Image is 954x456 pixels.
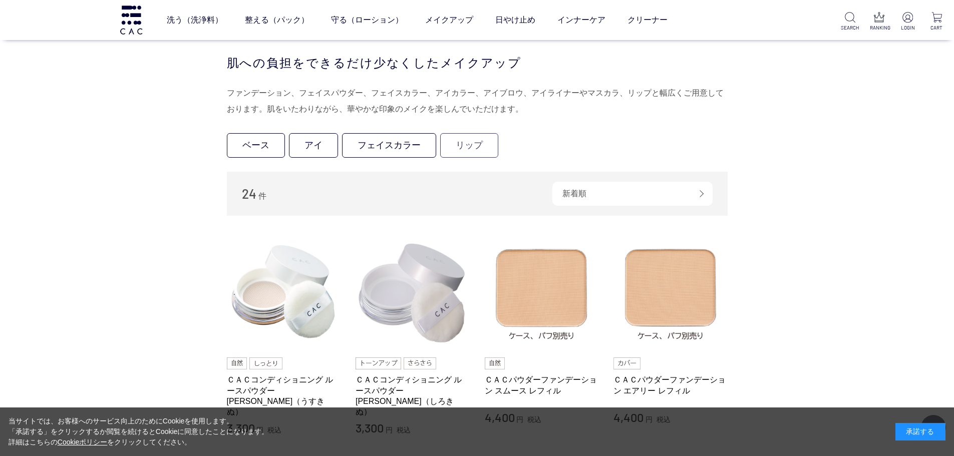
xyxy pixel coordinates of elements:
[425,6,473,34] a: メイクアップ
[289,133,338,158] a: アイ
[485,374,599,396] a: ＣＡＣパウダーファンデーション スムース レフィル
[870,12,888,32] a: RANKING
[898,12,917,32] a: LOGIN
[870,24,888,32] p: RANKING
[331,6,403,34] a: 守る（ローション）
[613,236,728,350] img: ＣＡＣパウダーファンデーション エアリー レフィル
[440,133,498,158] a: リップ
[227,85,728,117] div: ファンデーション、フェイスパウダー、フェイスカラー、アイカラー、アイブロウ、アイライナーやマスカラ、リップと幅広くご用意しております。肌をいたわりながら、華やかな印象のメイクを楽しんでいただけます。
[613,374,728,396] a: ＣＡＣパウダーファンデーション エアリー レフィル
[249,357,282,369] img: しっとり
[227,374,341,417] a: ＣＡＣコンディショニング ルースパウダー [PERSON_NAME]（うすきぬ）
[557,6,605,34] a: インナーケア
[356,374,470,417] a: ＣＡＣコンディショニング ルースパウダー [PERSON_NAME]（しろきぬ）
[242,186,256,201] span: 24
[227,133,285,158] a: ベース
[841,24,859,32] p: SEARCH
[356,236,470,350] img: ＣＡＣコンディショニング ルースパウダー 白絹（しろきぬ）
[227,54,728,72] div: 肌への負担をできるだけ少なくしたメイクアップ
[9,416,269,447] div: 当サイトでは、お客様へのサービス向上のためにCookieを使用します。 「承諾する」をクリックするか閲覧を続けるとCookieに同意したことになります。 詳細はこちらの をクリックしてください。
[342,133,436,158] a: フェイスカラー
[898,24,917,32] p: LOGIN
[552,182,713,206] div: 新着順
[58,438,108,446] a: Cookieポリシー
[245,6,309,34] a: 整える（パック）
[485,236,599,350] img: ＣＡＣパウダーファンデーション スムース レフィル
[119,6,144,34] img: logo
[227,357,247,369] img: 自然
[404,357,437,369] img: さらさら
[485,357,505,369] img: 自然
[841,12,859,32] a: SEARCH
[356,357,401,369] img: トーンアップ
[627,6,668,34] a: クリーナー
[927,24,946,32] p: CART
[613,357,641,369] img: カバー
[167,6,223,34] a: 洗う（洗浄料）
[227,236,341,350] img: ＣＡＣコンディショニング ルースパウダー 薄絹（うすきぬ）
[895,423,945,440] div: 承諾する
[927,12,946,32] a: CART
[495,6,535,34] a: 日やけ止め
[258,192,266,200] span: 件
